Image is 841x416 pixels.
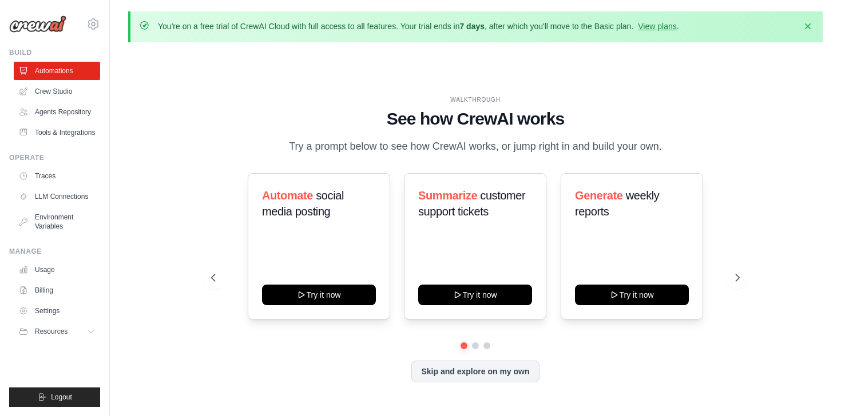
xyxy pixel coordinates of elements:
[459,22,485,31] strong: 7 days
[211,109,739,129] h1: See how CrewAI works
[14,103,100,121] a: Agents Repository
[158,21,679,32] p: You're on a free trial of CrewAI Cloud with full access to all features. Your trial ends in , aft...
[575,285,689,305] button: Try it now
[14,281,100,299] a: Billing
[418,285,532,305] button: Try it now
[262,285,376,305] button: Try it now
[9,247,100,256] div: Manage
[9,48,100,57] div: Build
[14,167,100,185] a: Traces
[14,302,100,320] a: Settings
[51,393,72,402] span: Logout
[14,208,100,235] a: Environment Variables
[283,138,668,155] p: Try a prompt below to see how CrewAI works, or jump right in and build your own.
[262,189,313,202] span: Automate
[411,361,539,382] button: Skip and explore on my own
[14,322,100,341] button: Resources
[638,22,676,31] a: View plans
[9,153,100,162] div: Operate
[14,261,100,279] a: Usage
[575,189,623,202] span: Generate
[14,62,100,80] a: Automations
[9,387,100,407] button: Logout
[14,187,100,206] a: LLM Connections
[418,189,477,202] span: Summarize
[575,189,659,218] span: weekly reports
[211,95,739,104] div: WALKTHROUGH
[14,82,100,101] a: Crew Studio
[35,327,68,336] span: Resources
[14,123,100,142] a: Tools & Integrations
[9,15,66,33] img: Logo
